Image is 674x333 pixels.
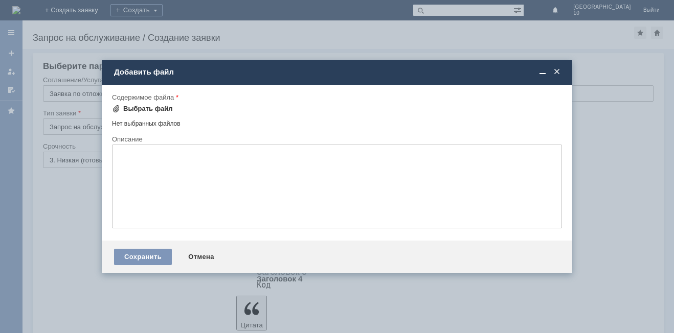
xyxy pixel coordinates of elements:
[123,105,173,113] div: Выбрать файл
[4,4,149,20] div: Цыган [PERSON_NAME]/ Добрый вечер ! Прошу удалить чеки во вложении
[112,94,560,101] div: Содержимое файла
[537,67,548,77] span: Свернуть (Ctrl + M)
[112,116,562,128] div: Нет выбранных файлов
[114,67,562,77] div: Добавить файл
[552,67,562,77] span: Закрыть
[112,136,560,142] div: Описание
